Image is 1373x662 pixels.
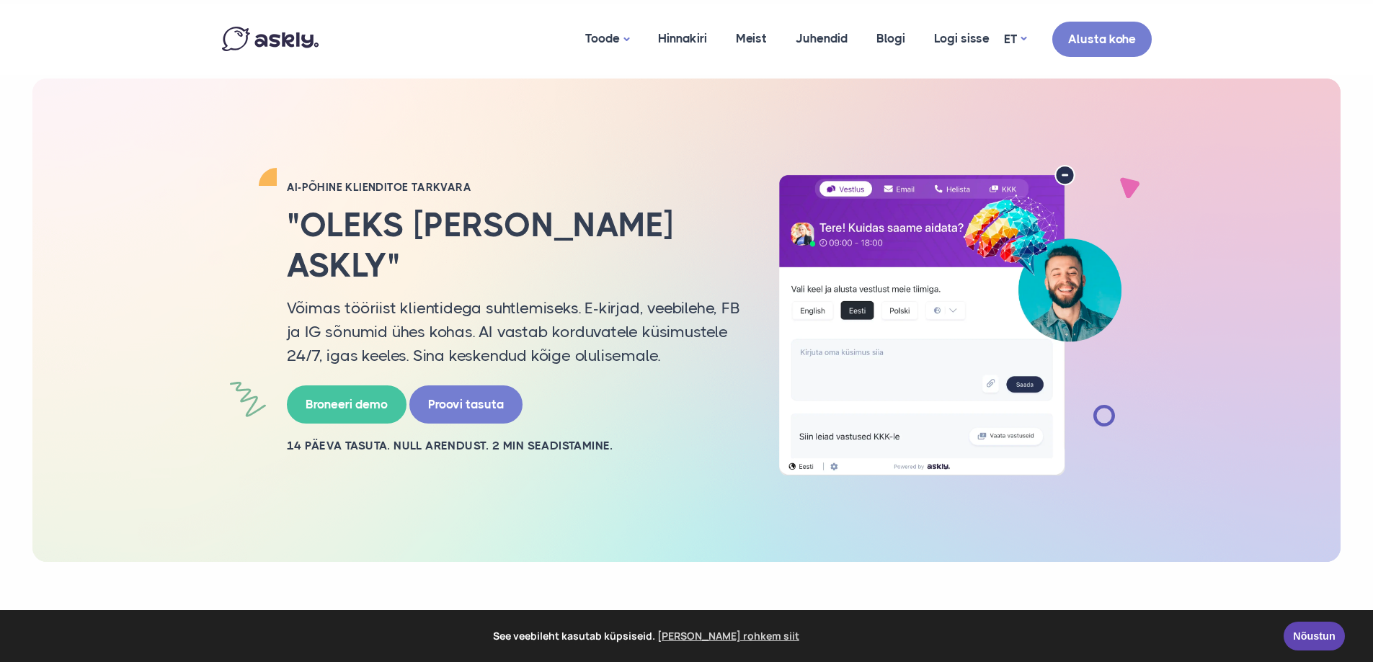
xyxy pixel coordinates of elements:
[287,385,406,424] a: Broneeri demo
[781,4,862,73] a: Juhendid
[287,438,741,454] h2: 14 PÄEVA TASUTA. NULL ARENDUST. 2 MIN SEADISTAMINE.
[287,205,741,285] h2: "Oleks [PERSON_NAME] Askly"
[644,4,721,73] a: Hinnakiri
[763,165,1137,476] img: AI multilingual chat
[571,4,644,75] a: Toode
[21,625,1274,647] span: See veebileht kasutab küpsiseid.
[287,180,741,194] h2: AI-PÕHINE KLIENDITOE TARKVARA
[920,4,1004,73] a: Logi sisse
[1052,22,1152,57] a: Alusta kohe
[862,4,920,73] a: Blogi
[655,625,801,647] a: learn more about cookies
[222,27,319,51] img: Askly
[1284,622,1345,650] a: Nõustun
[409,385,523,424] a: Proovi tasuta
[1004,29,1026,50] a: ET
[721,4,781,73] a: Meist
[287,296,741,367] p: Võimas tööriist klientidega suhtlemiseks. E-kirjad, veebilehe, FB ja IG sõnumid ühes kohas. AI va...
